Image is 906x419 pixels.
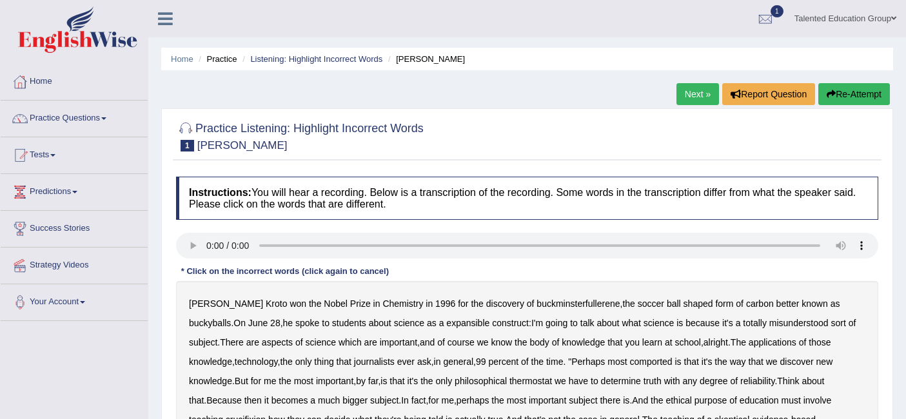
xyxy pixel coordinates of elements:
b: talk [580,318,595,328]
b: that [389,376,404,386]
b: carbon [746,298,774,309]
b: course [448,337,475,347]
b: there [600,395,620,405]
b: 1996 [435,298,455,309]
b: Instructions: [189,187,251,198]
b: new [816,356,833,367]
small: [PERSON_NAME] [197,139,288,151]
a: Strategy Videos [1,248,148,280]
b: known [802,298,827,309]
b: ask [417,356,431,367]
b: of [849,318,856,328]
li: Practice [195,53,237,65]
b: about [596,318,619,328]
b: what [622,318,641,328]
a: Your Account [1,284,148,317]
b: Perhaps [571,356,605,367]
b: spoke [295,318,319,328]
b: ever [397,356,415,367]
b: school [675,337,700,347]
b: expansible [446,318,489,328]
b: of [730,376,738,386]
b: time [546,356,563,367]
b: misunderstood [769,318,829,328]
b: buckyballs [189,318,231,328]
b: of [729,395,737,405]
b: for [428,395,438,405]
b: becomes [271,395,308,405]
b: Chemistry [382,298,423,309]
b: far [368,376,379,386]
h4: You will hear a recording. Below is a transcription of the recording. Some words in the transcrip... [176,177,878,220]
b: degree [700,376,728,386]
b: in [373,298,380,309]
b: form [715,298,733,309]
b: the [515,337,527,347]
b: that [684,356,699,367]
b: Kroto [266,298,287,309]
b: and [420,337,435,347]
b: But [235,376,248,386]
b: as [427,318,437,328]
b: journalists [354,356,395,367]
b: is [676,318,683,328]
b: In [401,395,409,405]
b: for [251,376,261,386]
b: thermostat [509,376,552,386]
b: a [310,395,315,405]
b: those [809,337,831,347]
b: the [279,376,291,386]
b: education [740,395,779,405]
b: which [339,337,362,347]
b: shaped [684,298,713,309]
b: purpose [694,395,727,405]
b: buckminsterfullerene [537,298,620,309]
b: that [607,337,622,347]
b: subject [370,395,399,405]
b: knowledge [189,356,232,367]
b: Because [206,395,241,405]
b: truth [644,376,662,386]
b: then [244,395,262,405]
b: that [189,395,204,405]
b: the [471,298,483,309]
b: knowledge [562,337,605,347]
b: me [264,376,276,386]
b: Think [777,376,799,386]
b: I'm [531,318,543,328]
b: most [507,395,526,405]
b: going [546,318,567,328]
b: he [283,318,293,328]
b: of [552,337,560,347]
b: the [622,298,635,309]
button: Report Question [722,83,815,105]
b: to [591,376,598,386]
b: as [831,298,840,309]
b: have [569,376,588,386]
b: science [644,318,674,328]
b: the [714,356,727,367]
b: to [322,318,330,328]
a: Home [1,64,148,96]
b: fact [411,395,426,405]
b: it's [702,356,713,367]
b: only [436,376,453,386]
b: way [730,356,746,367]
b: the [309,298,321,309]
button: Re-Attempt [818,83,890,105]
b: of [295,337,303,347]
b: most [294,376,313,386]
a: Predictions [1,174,148,206]
b: subject [569,395,597,405]
b: students [332,318,366,328]
b: And [632,395,648,405]
b: that [337,356,351,367]
b: comported [629,356,672,367]
b: science [394,318,424,328]
b: 28 [270,318,281,328]
b: much [318,395,340,405]
b: important [529,395,566,405]
b: in [426,298,433,309]
b: reliability [740,376,774,386]
span: 1 [771,5,783,17]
